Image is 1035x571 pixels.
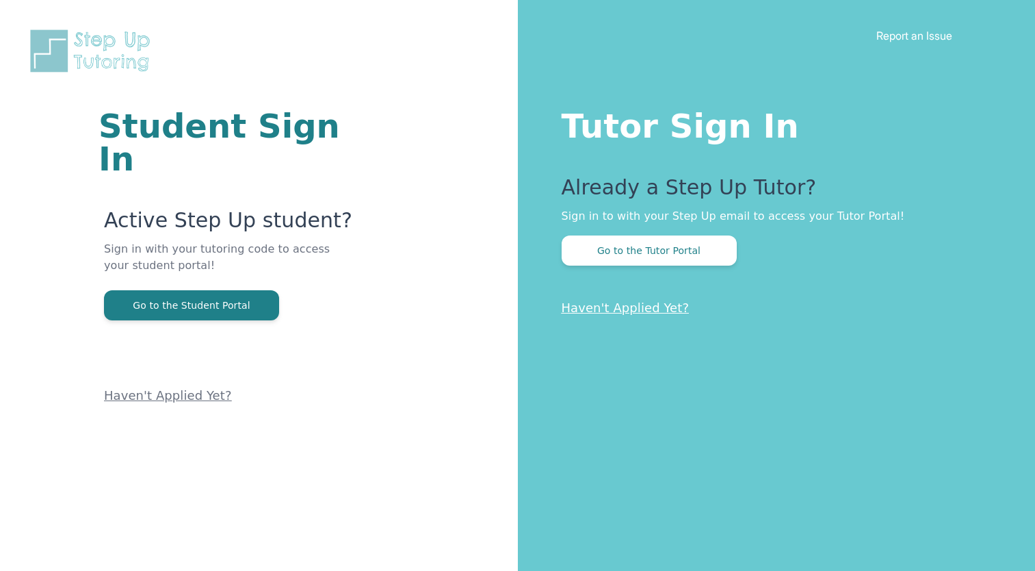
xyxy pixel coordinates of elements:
a: Haven't Applied Yet? [562,301,690,315]
img: Step Up Tutoring horizontal logo [27,27,159,75]
p: Sign in with your tutoring code to access your student portal! [104,241,354,290]
a: Haven't Applied Yet? [104,388,232,403]
h1: Student Sign In [99,110,354,175]
a: Go to the Student Portal [104,299,279,312]
a: Go to the Tutor Portal [562,244,737,257]
p: Sign in to with your Step Up email to access your Tutor Portal! [562,208,981,225]
h1: Tutor Sign In [562,104,981,142]
button: Go to the Student Portal [104,290,279,320]
p: Already a Step Up Tutor? [562,175,981,208]
button: Go to the Tutor Portal [562,236,737,266]
p: Active Step Up student? [104,208,354,241]
a: Report an Issue [876,29,952,42]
